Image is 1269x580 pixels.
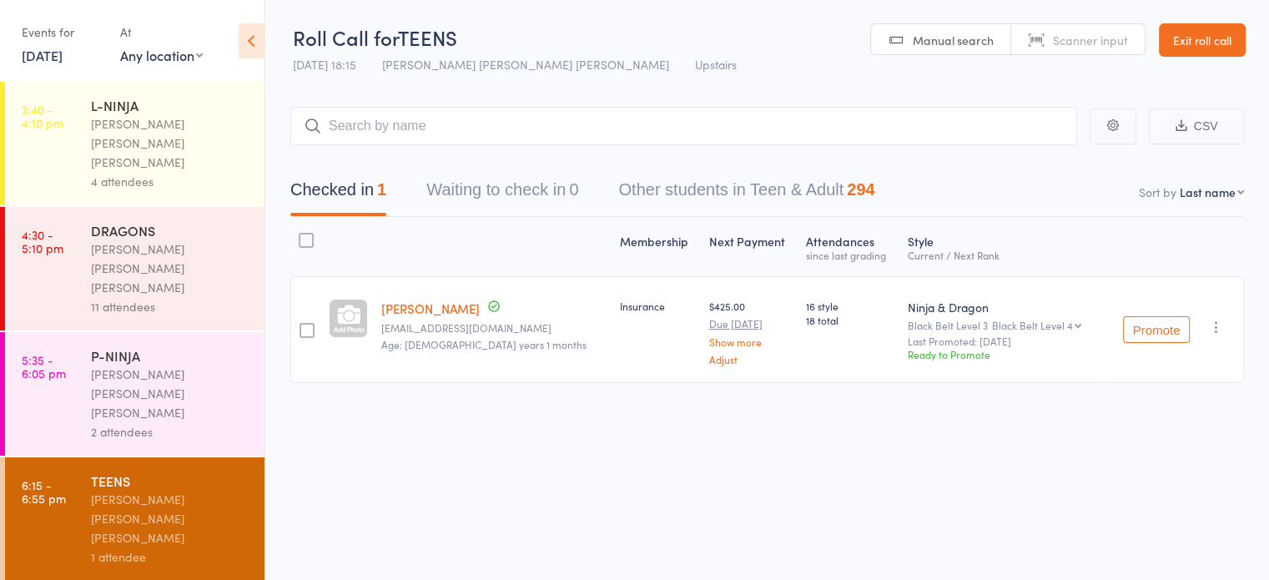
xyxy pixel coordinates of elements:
[293,23,398,51] span: Roll Call for
[91,365,250,422] div: [PERSON_NAME] [PERSON_NAME] [PERSON_NAME]
[381,300,480,317] a: [PERSON_NAME]
[5,332,264,456] a: 5:35 -6:05 pmP-NINJA[PERSON_NAME] [PERSON_NAME] [PERSON_NAME]2 attendees
[22,353,66,380] time: 5:35 - 6:05 pm
[91,472,250,490] div: TEENS
[22,18,103,46] div: Events for
[901,224,1105,269] div: Style
[381,322,607,334] small: m.mousaviara@gmail.com
[806,250,894,260] div: since last grading
[908,250,1098,260] div: Current / Next Rank
[913,32,994,48] span: Manual search
[620,299,696,313] div: Insurance
[908,335,1098,347] small: Last Promoted: [DATE]
[799,224,901,269] div: Atten­dances
[293,56,356,73] span: [DATE] 18:15
[91,114,250,172] div: [PERSON_NAME] [PERSON_NAME] [PERSON_NAME]
[708,318,793,330] small: Due [DATE]
[613,224,702,269] div: Membership
[806,299,894,313] span: 16 style
[847,180,874,199] div: 294
[398,23,457,51] span: TEENS
[695,56,737,73] span: Upstairs
[908,299,1098,315] div: Ninja & Dragon
[22,103,63,129] time: 3:40 - 4:10 pm
[91,422,250,441] div: 2 attendees
[806,313,894,327] span: 18 total
[908,347,1098,361] div: Ready to Promote
[426,172,578,216] button: Waiting to check in0
[5,207,264,330] a: 4:30 -5:10 pmDRAGONS[PERSON_NAME] [PERSON_NAME] [PERSON_NAME]11 attendees
[22,478,66,505] time: 6:15 - 6:55 pm
[908,320,1098,330] div: Black Belt Level 3
[91,346,250,365] div: P-NINJA
[91,240,250,297] div: [PERSON_NAME] [PERSON_NAME] [PERSON_NAME]
[91,221,250,240] div: DRAGONS
[290,172,386,216] button: Checked in1
[91,96,250,114] div: L-NINJA
[708,354,793,365] a: Adjust
[377,180,386,199] div: 1
[290,107,1077,145] input: Search by name
[91,172,250,191] div: 4 attendees
[5,82,264,205] a: 3:40 -4:10 pmL-NINJA[PERSON_NAME] [PERSON_NAME] [PERSON_NAME]4 attendees
[22,228,63,255] time: 4:30 - 5:10 pm
[1180,184,1236,200] div: Last name
[708,299,793,365] div: $425.00
[1149,108,1244,144] button: CSV
[382,56,669,73] span: [PERSON_NAME] [PERSON_NAME] [PERSON_NAME]
[381,337,587,351] span: Age: [DEMOGRAPHIC_DATA] years 1 months
[120,46,203,64] div: Any location
[1139,184,1176,200] label: Sort by
[120,18,203,46] div: At
[618,172,874,216] button: Other students in Teen & Adult294
[569,180,578,199] div: 0
[22,46,63,64] a: [DATE]
[1053,32,1128,48] span: Scanner input
[91,297,250,316] div: 11 attendees
[702,224,799,269] div: Next Payment
[992,320,1073,330] div: Black Belt Level 4
[1123,316,1190,343] button: Promote
[708,336,793,347] a: Show more
[91,490,250,547] div: [PERSON_NAME] [PERSON_NAME] [PERSON_NAME]
[1159,23,1246,57] a: Exit roll call
[91,547,250,567] div: 1 attendee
